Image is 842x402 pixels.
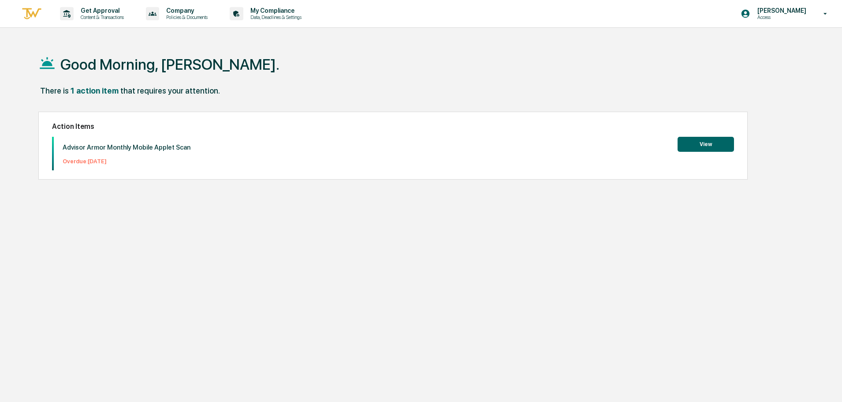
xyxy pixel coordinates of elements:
h2: Action Items [52,122,734,131]
p: My Compliance [243,7,306,14]
p: Data, Deadlines & Settings [243,14,306,20]
p: Policies & Documents [159,14,212,20]
p: Access [750,14,811,20]
div: that requires your attention. [120,86,220,95]
p: [PERSON_NAME] [750,7,811,14]
div: 1 action item [71,86,119,95]
h1: Good Morning, [PERSON_NAME]. [60,56,279,73]
img: logo [21,7,42,21]
a: View [678,139,734,148]
p: Company [159,7,212,14]
button: View [678,137,734,152]
div: There is [40,86,69,95]
p: Content & Transactions [74,14,128,20]
p: Get Approval [74,7,128,14]
p: Advisor Armor Monthly Mobile Applet Scan [63,143,190,151]
p: Overdue: [DATE] [63,158,190,165]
